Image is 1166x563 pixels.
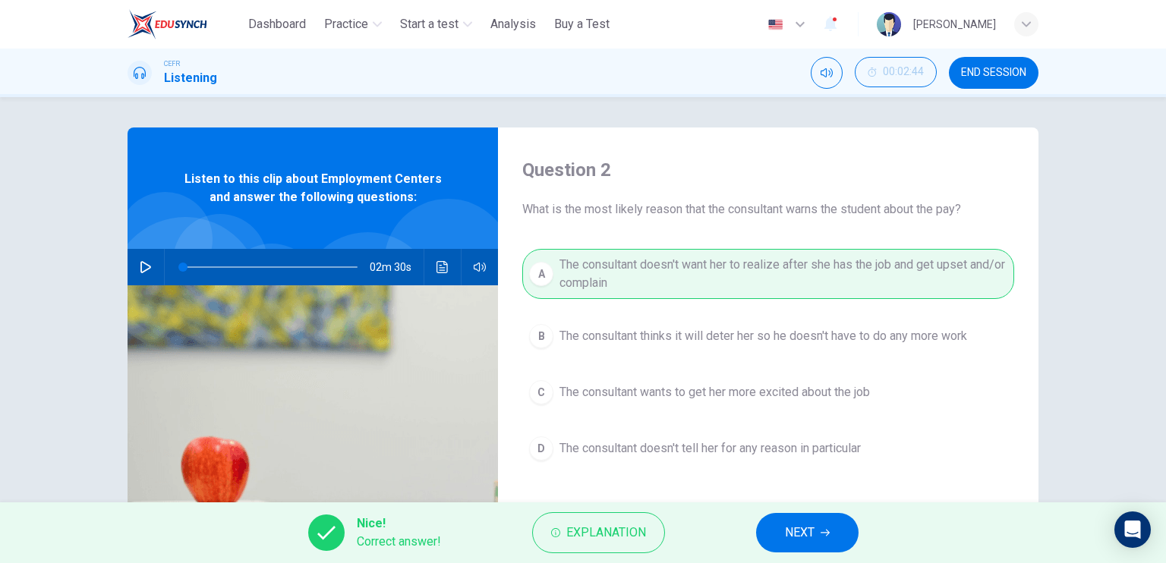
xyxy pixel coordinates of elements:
[811,57,843,89] div: Mute
[961,67,1026,79] span: END SESSION
[164,69,217,87] h1: Listening
[554,15,610,33] span: Buy a Test
[913,15,996,33] div: [PERSON_NAME]
[318,11,388,38] button: Practice
[949,57,1038,89] button: END SESSION
[785,522,815,543] span: NEXT
[766,19,785,30] img: en
[855,57,937,89] div: Hide
[128,9,242,39] a: ELTC logo
[877,12,901,36] img: Profile picture
[128,9,207,39] img: ELTC logo
[855,57,937,87] button: 00:02:44
[177,170,449,206] span: Listen to this clip about Employment Centers and answer the following questions:
[394,11,478,38] button: Start a test
[756,513,859,552] button: NEXT
[490,15,536,33] span: Analysis
[532,512,665,553] button: Explanation
[883,66,924,78] span: 00:02:44
[430,249,455,285] button: Click to see the audio transcription
[357,514,441,533] span: Nice!
[370,249,424,285] span: 02m 30s
[242,11,312,38] button: Dashboard
[566,522,646,543] span: Explanation
[248,15,306,33] span: Dashboard
[522,158,1014,182] h4: Question 2
[357,533,441,551] span: Correct answer!
[1114,511,1151,548] div: Open Intercom Messenger
[484,11,542,38] button: Analysis
[324,15,368,33] span: Practice
[522,200,1014,219] span: What is the most likely reason that the consultant warns the student about the pay?
[548,11,616,38] button: Buy a Test
[164,58,180,69] span: CEFR
[400,15,459,33] span: Start a test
